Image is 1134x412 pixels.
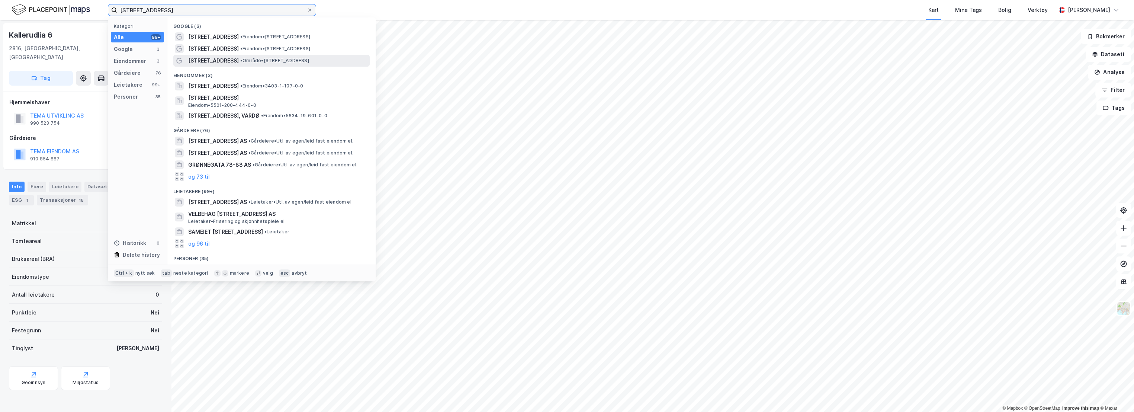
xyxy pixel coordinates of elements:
div: Kategori [114,23,164,29]
div: Ctrl + k [114,269,134,277]
div: Personer [114,92,138,101]
div: Nei [151,308,159,317]
span: Gårdeiere • Utl. av egen/leid fast eiendom el. [253,162,357,168]
span: VELBEHAG [STREET_ADDRESS] AS [188,210,367,218]
span: [STREET_ADDRESS] [188,32,239,41]
span: Eiendom • [STREET_ADDRESS] [240,34,310,40]
a: Mapbox [1002,406,1023,411]
div: 1 [23,197,31,204]
div: Google (3) [167,17,376,31]
div: 35 [155,94,161,100]
div: 99+ [151,82,161,88]
div: Antall leietakere [12,290,55,299]
div: Nei [151,326,159,335]
div: neste kategori [173,270,208,276]
span: Leietaker [264,229,289,235]
div: Historikk [114,239,146,247]
div: Kart [928,6,939,15]
div: Geoinnsyn [22,380,46,386]
div: 2816, [GEOGRAPHIC_DATA], [GEOGRAPHIC_DATA] [9,44,126,62]
span: • [240,46,242,51]
span: Eiendom • 5634-19-601-0-0 [261,113,327,119]
img: logo.f888ab2527a4732fd821a326f86c7f29.svg [12,3,90,16]
div: Info [9,182,25,192]
div: Mine Tags [955,6,982,15]
span: Gårdeiere • Utl. av egen/leid fast eiendom el. [248,150,353,156]
div: esc [279,269,290,277]
span: Gårdeiere • Utl. av egen/leid fast eiendom el. [248,138,353,144]
span: Eiendom • 3403-1-107-0-0 [240,83,303,89]
span: • [240,34,242,39]
div: Leietakere (99+) [167,183,376,196]
span: • [248,138,251,144]
div: [PERSON_NAME] [116,344,159,353]
div: markere [230,270,249,276]
div: 910 854 887 [30,156,60,162]
div: Leietakere [114,80,142,89]
div: tab [161,269,172,277]
span: [STREET_ADDRESS] [188,44,239,53]
span: [STREET_ADDRESS] AS [188,148,247,157]
div: Leietakere [49,182,81,192]
div: [PERSON_NAME] [1068,6,1110,15]
div: Kontrollprogram for chat [1097,376,1134,412]
div: Delete history [123,250,160,259]
div: avbryt [292,270,307,276]
div: Bolig [998,6,1011,15]
span: Eiendom • [STREET_ADDRESS] [240,46,310,52]
div: Hjemmelshaver [9,98,162,107]
div: velg [263,270,273,276]
div: Eiendomstype [12,272,49,281]
span: GRØNNEGATA 78-88 AS [188,160,251,169]
div: 990 523 754 [30,120,60,126]
span: • [261,113,263,118]
img: Z [1117,301,1131,316]
div: Personer (35) [167,250,376,263]
input: Søk på adresse, matrikkel, gårdeiere, leietakere eller personer [117,4,307,16]
div: Gårdeiere (76) [167,122,376,135]
span: • [253,162,255,167]
span: • [240,83,242,89]
div: nytt søk [135,270,155,276]
a: OpenStreetMap [1024,406,1060,411]
div: Punktleie [12,308,36,317]
div: Tinglyst [12,344,33,353]
a: Improve this map [1062,406,1099,411]
div: 0 [155,290,159,299]
div: Gårdeiere [9,134,162,143]
span: • [264,229,267,234]
button: Tags [1096,100,1131,115]
div: Eiendommer [114,57,146,66]
div: Tomteareal [12,237,42,246]
span: [STREET_ADDRESS] AS [188,137,247,146]
button: Datasett [1086,47,1131,62]
button: Filter [1095,83,1131,98]
div: Datasett [84,182,121,192]
div: Matrikkel [12,219,36,228]
div: Google [114,45,133,54]
iframe: Chat Widget [1097,376,1134,412]
div: Eiere [28,182,46,192]
div: Eiendommer (3) [167,67,376,80]
span: Leietaker • Utl. av egen/leid fast eiendom el. [248,199,353,205]
button: Analyse [1088,65,1131,80]
span: • [240,58,242,63]
button: og 96 til [188,239,210,248]
span: • [248,199,251,205]
span: • [248,150,251,156]
button: Bokmerker [1081,29,1131,44]
span: [STREET_ADDRESS] AS [188,198,247,207]
button: Tag [9,71,73,86]
span: [STREET_ADDRESS] [188,93,367,102]
span: Leietaker • Frisering og skjønnhetspleie el. [188,218,286,224]
span: Område • [STREET_ADDRESS] [240,58,309,64]
span: [STREET_ADDRESS], VARDØ [188,111,260,120]
div: Gårdeiere [114,68,141,77]
span: [STREET_ADDRESS] [188,56,239,65]
div: Transaksjoner [37,195,88,205]
div: ESG [9,195,34,205]
div: Bruksareal (BRA) [12,255,55,264]
div: Verktøy [1028,6,1048,15]
div: Festegrunn [12,326,41,335]
div: 76 [155,70,161,76]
